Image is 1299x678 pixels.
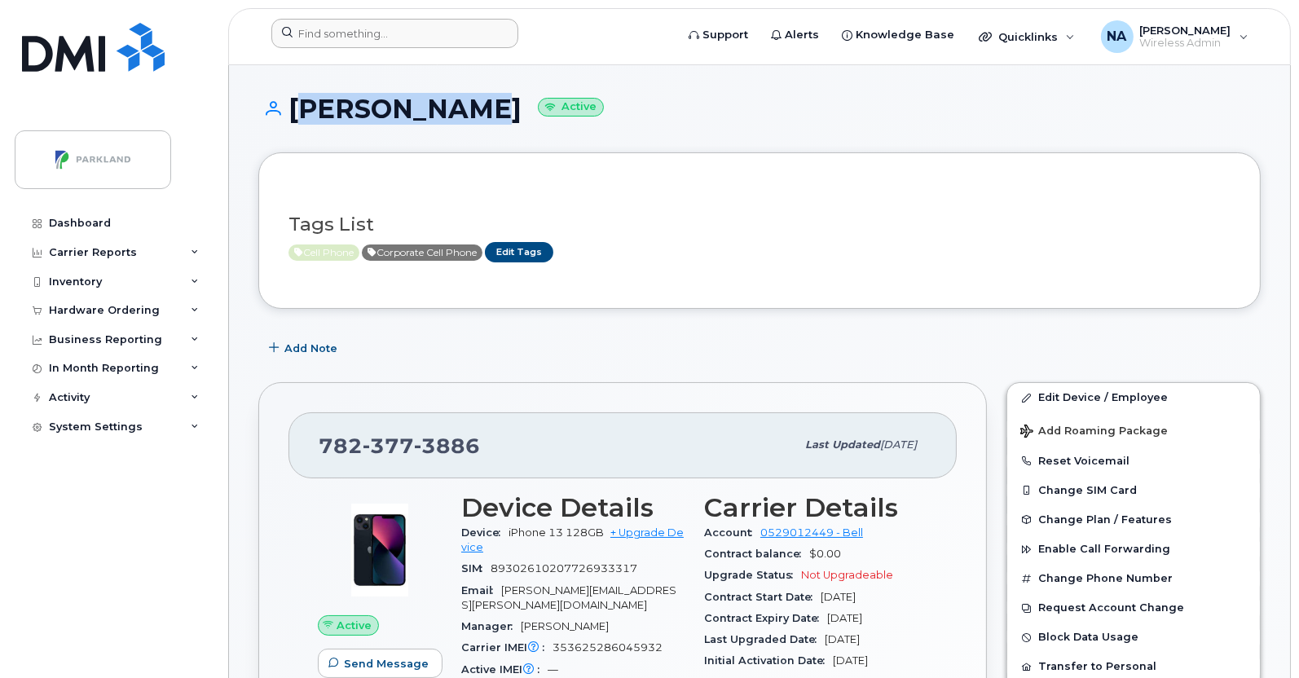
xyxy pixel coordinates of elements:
span: [DATE] [821,591,856,603]
span: [DATE] [833,654,868,667]
span: Contract balance [704,548,809,560]
span: Send Message [344,656,429,671]
span: Device [461,526,509,539]
span: [DATE] [880,438,917,451]
small: Active [538,98,604,117]
span: 377 [363,434,414,458]
span: — [548,663,558,676]
span: Active [362,244,482,261]
button: Change Phone Number [1007,564,1260,593]
span: Carrier IMEI [461,641,553,654]
span: SIM [461,562,491,575]
span: Last updated [805,438,880,451]
img: image20231002-3703462-1ig824h.jpeg [331,501,429,599]
span: Change Plan / Features [1038,513,1172,526]
a: Edit Device / Employee [1007,383,1260,412]
span: Enable Call Forwarding [1038,544,1170,556]
span: 353625286045932 [553,641,663,654]
span: Contract Start Date [704,591,821,603]
span: Active [337,618,372,633]
span: Initial Activation Date [704,654,833,667]
span: Contract Expiry Date [704,612,827,624]
span: Email [461,584,501,597]
span: [PERSON_NAME] [521,620,609,632]
button: Block Data Usage [1007,623,1260,652]
h3: Carrier Details [704,493,927,522]
span: [DATE] [827,612,862,624]
span: Last Upgraded Date [704,633,825,645]
span: $0.00 [809,548,841,560]
button: Send Message [318,649,443,678]
span: 782 [319,434,480,458]
span: [DATE] [825,633,860,645]
button: Reset Voicemail [1007,447,1260,476]
a: 0529012449 - Bell [760,526,863,539]
button: Add Note [258,333,351,363]
span: Upgrade Status [704,569,801,581]
span: [PERSON_NAME][EMAIL_ADDRESS][PERSON_NAME][DOMAIN_NAME] [461,584,676,611]
h3: Device Details [461,493,685,522]
span: 3886 [414,434,480,458]
span: iPhone 13 128GB [509,526,604,539]
span: Account [704,526,760,539]
button: Enable Call Forwarding [1007,535,1260,564]
button: Change Plan / Features [1007,505,1260,535]
span: 89302610207726933317 [491,562,637,575]
span: Not Upgradeable [801,569,893,581]
button: Request Account Change [1007,593,1260,623]
span: Manager [461,620,521,632]
span: Active IMEI [461,663,548,676]
h3: Tags List [288,214,1231,235]
span: Add Roaming Package [1020,425,1168,440]
button: Add Roaming Package [1007,413,1260,447]
a: Edit Tags [485,242,553,262]
span: Add Note [284,341,337,356]
span: Active [288,244,359,261]
button: Change SIM Card [1007,476,1260,505]
h1: [PERSON_NAME] [258,95,1261,123]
